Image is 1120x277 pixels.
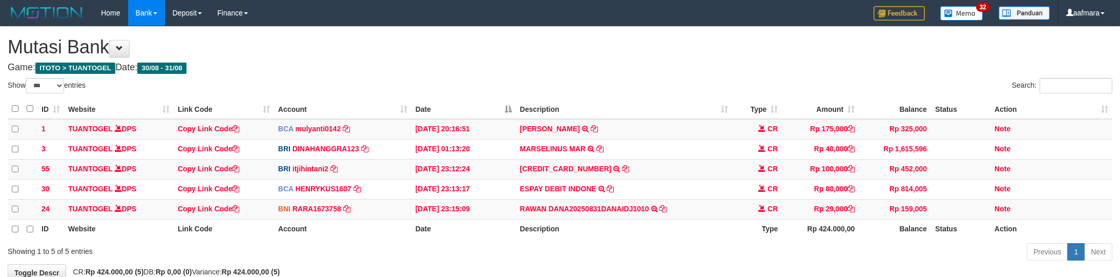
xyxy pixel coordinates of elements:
[278,125,294,133] span: BCA
[42,125,46,133] span: 1
[86,268,144,276] strong: Rp 424.000,00 (5)
[68,205,113,213] a: TUANTOGEL
[659,205,667,213] a: Copy RAWAN DANA20250831DANAIDJ1010 to clipboard
[768,125,778,133] span: CR
[354,185,361,193] a: Copy HENRYKUS1607 to clipboard
[295,185,351,193] a: HENRYKUS1607
[782,219,859,239] th: Rp 424.000,00
[990,99,1112,119] th: Action: activate to sort column ascending
[293,145,359,153] a: DINAHANGGRA123
[293,205,341,213] a: RARA1673758
[516,219,733,239] th: Description
[411,219,516,239] th: Date
[768,185,778,193] span: CR
[42,185,50,193] span: 30
[8,78,86,93] label: Show entries
[732,99,782,119] th: Type: activate to sort column ascending
[847,185,855,193] a: Copy Rp 80,000 to clipboard
[274,219,411,239] th: Account
[68,125,113,133] a: TUANTOGEL
[411,159,516,179] td: [DATE] 23:12:24
[732,219,782,239] th: Type
[343,205,350,213] a: Copy RARA1673758 to clipboard
[847,205,855,213] a: Copy Rp 29,000 to clipboard
[343,125,350,133] a: Copy mulyanti0142 to clipboard
[768,205,778,213] span: CR
[874,6,925,21] img: Feedback.jpg
[411,99,516,119] th: Date: activate to sort column descending
[278,205,291,213] span: BNI
[847,145,855,153] a: Copy Rp 40,000 to clipboard
[278,165,291,173] span: BRI
[1084,243,1112,261] a: Next
[768,145,778,153] span: CR
[8,5,86,21] img: MOTION_logo.png
[520,145,586,153] a: MARSELINUS MAR
[520,165,612,173] a: [CREDIT_CARD_NUMBER]
[859,119,931,140] td: Rp 325,000
[274,99,411,119] th: Account: activate to sort column ascending
[859,219,931,239] th: Balance
[411,199,516,219] td: [DATE] 23:15:09
[295,125,341,133] a: mulyanti0142
[596,145,604,153] a: Copy MARSELINUS MAR to clipboard
[607,185,614,193] a: Copy ESPAY DEBIT INDONE to clipboard
[994,145,1010,153] a: Note
[520,205,649,213] a: RAWAN DANA20250831DANAIDJ1010
[278,185,294,193] span: BCA
[782,199,859,219] td: Rp 29,000
[330,165,338,173] a: Copy itjihintani2 to clipboard
[1067,243,1085,261] a: 1
[859,159,931,179] td: Rp 452,000
[64,119,174,140] td: DPS
[847,165,855,173] a: Copy Rp 100,000 to clipboard
[178,125,240,133] a: Copy Link Code
[859,179,931,199] td: Rp 814,005
[64,179,174,199] td: DPS
[782,159,859,179] td: Rp 100,000
[520,185,596,193] a: ESPAY DEBIT INDONE
[64,219,174,239] th: Website
[859,199,931,219] td: Rp 159,005
[37,219,64,239] th: ID
[994,125,1010,133] a: Note
[64,99,174,119] th: Website: activate to sort column ascending
[68,268,280,276] span: CR: DB: Variance:
[68,185,113,193] a: TUANTOGEL
[137,63,186,74] span: 30/08 - 31/08
[516,99,733,119] th: Description: activate to sort column ascending
[990,219,1112,239] th: Action
[174,219,274,239] th: Link Code
[999,6,1050,20] img: panduan.png
[293,165,328,173] a: itjihintani2
[994,205,1010,213] a: Note
[940,6,983,21] img: Button%20Memo.svg
[178,185,240,193] a: Copy Link Code
[26,78,64,93] select: Showentries
[64,159,174,179] td: DPS
[1012,78,1112,93] label: Search:
[68,165,113,173] a: TUANTOGEL
[994,165,1010,173] a: Note
[64,199,174,219] td: DPS
[782,139,859,159] td: Rp 40,000
[931,219,990,239] th: Status
[622,165,629,173] a: Copy 367001009882502 to clipboard
[847,125,855,133] a: Copy Rp 175,000 to clipboard
[42,165,50,173] span: 55
[178,145,240,153] a: Copy Link Code
[64,139,174,159] td: DPS
[782,99,859,119] th: Amount: activate to sort column ascending
[178,165,240,173] a: Copy Link Code
[42,205,50,213] span: 24
[8,242,459,256] div: Showing 1 to 5 of 5 entries
[591,125,598,133] a: Copy JAJA JAHURI to clipboard
[8,37,1112,57] h1: Mutasi Bank
[859,139,931,159] td: Rp 1,615,596
[37,99,64,119] th: ID: activate to sort column ascending
[994,185,1010,193] a: Note
[411,179,516,199] td: [DATE] 23:13:17
[782,119,859,140] td: Rp 175,000
[411,119,516,140] td: [DATE] 20:16:51
[35,63,115,74] span: ITOTO > TUANTOGEL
